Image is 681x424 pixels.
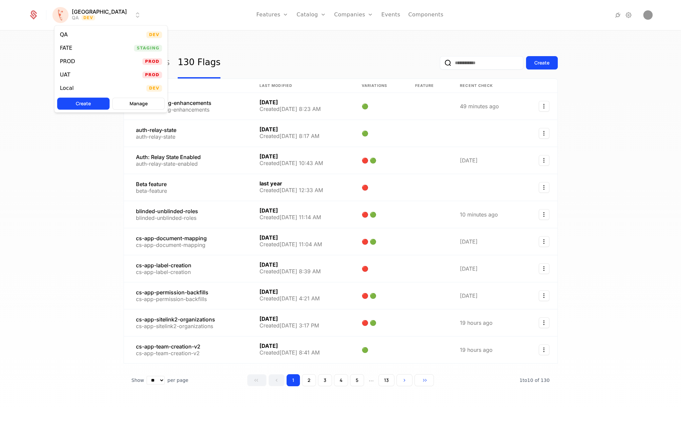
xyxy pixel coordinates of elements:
button: Select action [539,317,549,328]
div: UAT [60,72,70,78]
button: Select action [539,263,549,274]
button: Select action [539,209,549,220]
button: Select action [539,101,549,112]
span: Dev [146,85,162,92]
span: Prod [142,72,162,78]
span: Dev [146,31,162,38]
span: Prod [142,58,162,65]
div: PROD [60,59,75,64]
button: Select action [539,344,549,355]
button: Manage [112,98,165,110]
button: Select action [539,290,549,301]
button: Select action [539,182,549,193]
div: FATE [60,45,72,51]
button: Select action [539,155,549,166]
button: Select action [539,128,549,139]
button: Select action [539,236,549,247]
button: Create [57,98,110,110]
div: QA [60,32,68,37]
span: Staging [134,45,162,51]
div: Select environment [54,25,168,113]
div: Local [60,86,73,91]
